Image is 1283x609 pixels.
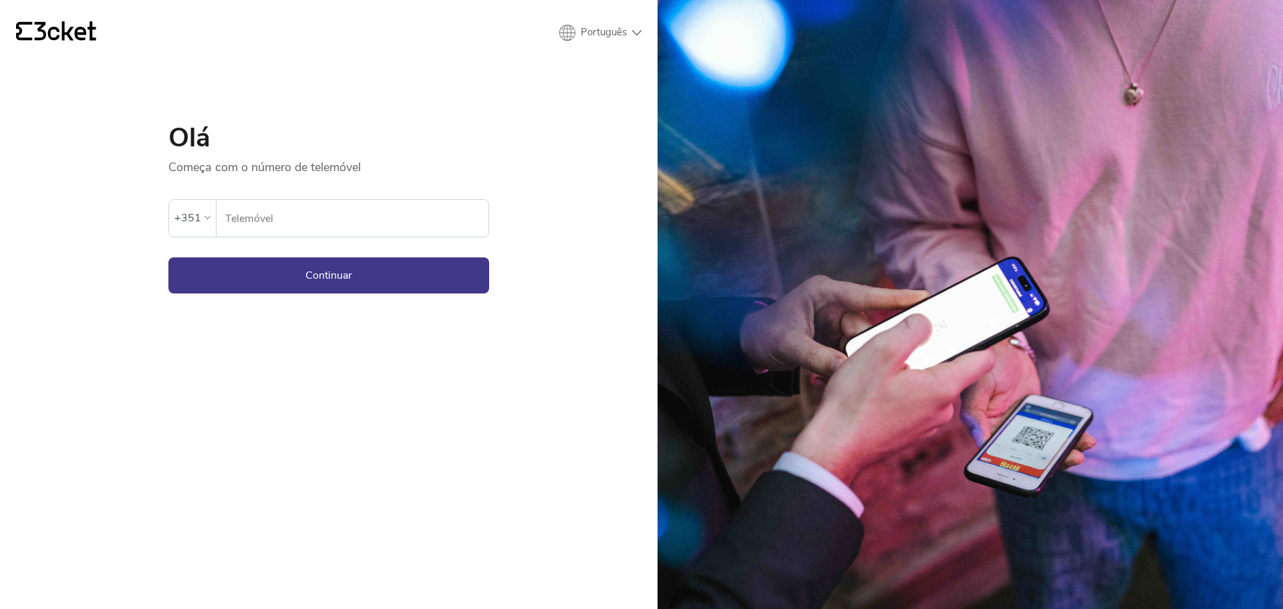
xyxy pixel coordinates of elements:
label: Telemóvel [217,200,488,237]
p: Começa com o número de telemóvel [168,151,489,175]
h1: Olá [168,124,489,151]
a: {' '} [16,21,96,44]
input: Telemóvel [225,200,488,237]
button: Continuar [168,257,489,293]
div: +351 [174,208,201,228]
g: {' '} [16,22,32,41]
